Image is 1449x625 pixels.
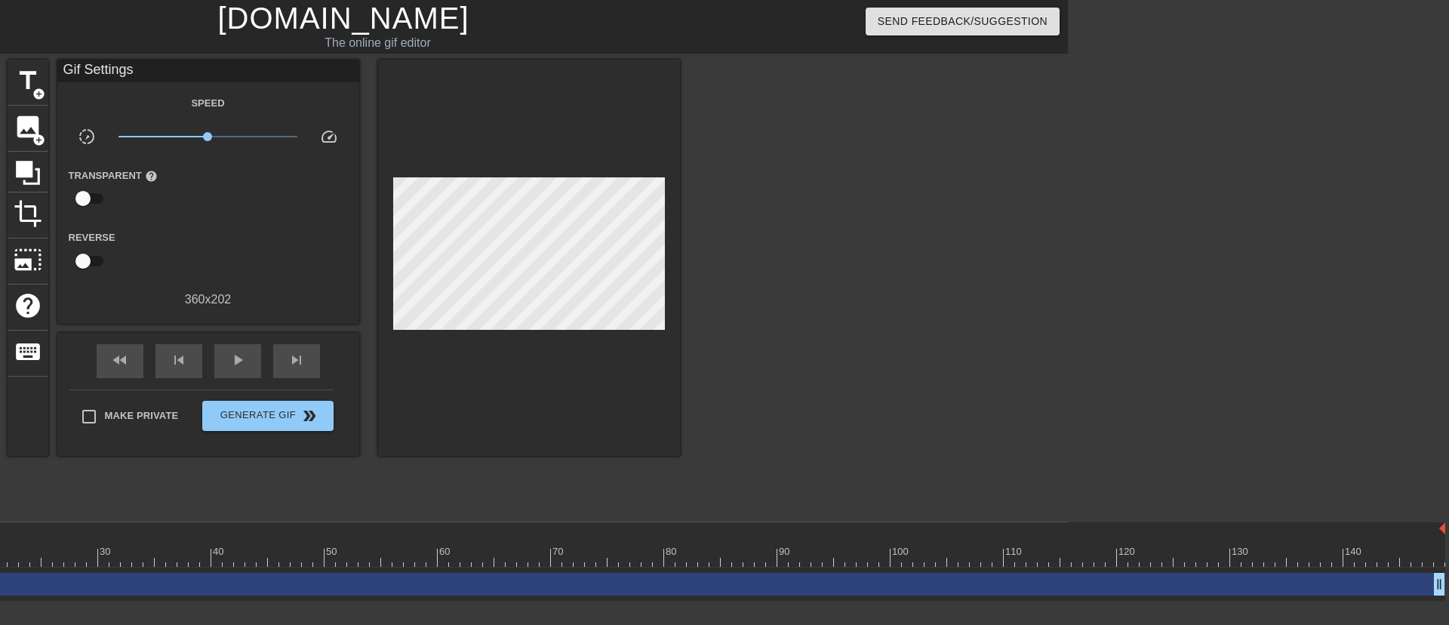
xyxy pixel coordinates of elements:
[14,199,42,228] span: crop
[1439,522,1445,534] img: bound-end.png
[105,408,179,423] span: Make Private
[552,544,566,559] div: 70
[1232,544,1251,559] div: 130
[229,351,247,369] span: play_arrow
[57,291,359,309] div: 360 x 202
[878,12,1048,31] span: Send Feedback/Suggestion
[32,134,45,146] span: add_circle
[78,128,96,146] span: slow_motion_video
[57,60,359,82] div: Gif Settings
[439,544,453,559] div: 60
[14,337,42,366] span: keyboard
[69,168,158,183] label: Transparent
[111,351,129,369] span: fast_rewind
[892,544,911,559] div: 100
[1005,544,1024,559] div: 110
[170,351,188,369] span: skip_previous
[779,544,792,559] div: 90
[14,245,42,274] span: photo_size_select_large
[14,291,42,320] span: help
[208,407,327,425] span: Generate Gif
[14,66,42,95] span: title
[866,8,1060,35] button: Send Feedback/Suggestion
[217,2,469,35] a: [DOMAIN_NAME]
[213,544,226,559] div: 40
[69,230,115,245] label: Reverse
[14,112,42,141] span: image
[288,351,306,369] span: skip_next
[320,128,338,146] span: speed
[109,34,646,52] div: The online gif editor
[1118,544,1137,559] div: 120
[32,88,45,100] span: add_circle
[202,401,333,431] button: Generate Gif
[326,544,340,559] div: 50
[1432,577,1447,592] span: drag_handle
[100,544,113,559] div: 30
[1345,544,1364,559] div: 140
[300,407,318,425] span: double_arrow
[145,170,158,183] span: help
[666,544,679,559] div: 80
[191,96,224,111] label: Speed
